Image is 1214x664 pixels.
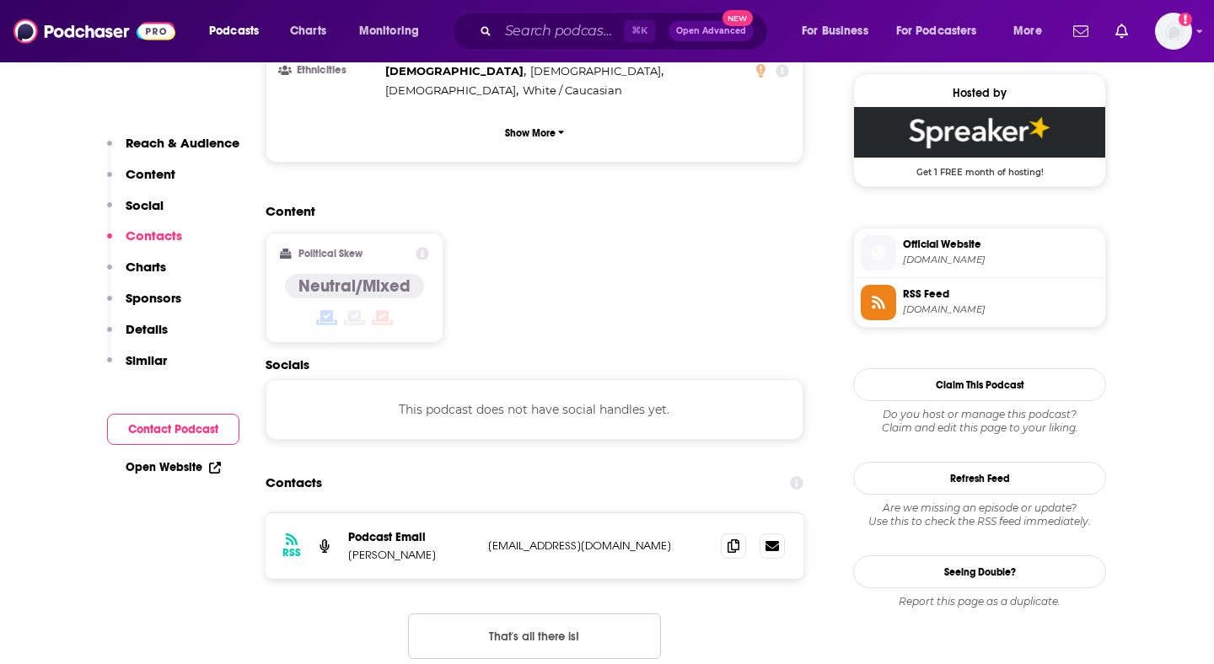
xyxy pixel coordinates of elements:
[861,285,1099,320] a: RSS Feed[DOMAIN_NAME]
[854,86,1105,100] div: Hosted by
[505,127,556,139] p: Show More
[1002,18,1063,45] button: open menu
[347,18,441,45] button: open menu
[530,62,663,81] span: ,
[1109,17,1135,46] a: Show notifications dropdown
[280,117,789,148] button: Show More
[126,460,221,474] a: Open Website
[13,15,175,47] img: Podchaser - Follow, Share and Rate Podcasts
[197,18,281,45] button: open menu
[359,19,419,43] span: Monitoring
[468,12,784,51] div: Search podcasts, credits, & more...
[408,613,661,659] button: Nothing here.
[624,20,655,42] span: ⌘ K
[107,228,182,259] button: Contacts
[1013,19,1042,43] span: More
[853,368,1106,401] button: Claim This Podcast
[854,158,1105,178] span: Get 1 FREE month of hosting!
[126,197,164,213] p: Social
[722,10,753,26] span: New
[854,107,1105,176] a: Spreaker Deal: Get 1 FREE month of hosting!
[853,595,1106,608] div: Report this page as a duplicate.
[107,414,239,445] button: Contact Podcast
[266,467,322,499] h2: Contacts
[1179,13,1192,26] svg: Add a profile image
[903,237,1099,252] span: Official Website
[107,166,175,197] button: Content
[126,166,175,182] p: Content
[298,248,363,260] h2: Political Skew
[385,81,518,100] span: ,
[298,276,411,297] h4: Neutral/Mixed
[790,18,889,45] button: open menu
[488,538,707,553] p: [EMAIL_ADDRESS][DOMAIN_NAME]
[209,19,259,43] span: Podcasts
[266,379,803,440] div: This podcast does not have social handles yet.
[280,65,379,76] h3: Ethnicities
[853,555,1106,588] a: Seeing Double?
[107,135,239,166] button: Reach & Audience
[530,64,661,78] span: [DEMOGRAPHIC_DATA]
[107,352,167,383] button: Similar
[126,321,168,337] p: Details
[126,290,181,306] p: Sponsors
[903,286,1099,302] span: RSS Feed
[266,356,803,372] h2: Socials
[385,83,516,97] span: [DEMOGRAPHIC_DATA]
[498,18,624,45] input: Search podcasts, credits, & more...
[1155,13,1192,50] span: Logged in as brenda_epic
[126,228,182,244] p: Contacts
[266,203,790,219] h2: Content
[290,19,326,43] span: Charts
[282,546,301,560] h3: RSS
[279,18,336,45] a: Charts
[1066,17,1095,46] a: Show notifications dropdown
[107,290,181,321] button: Sponsors
[853,408,1106,435] div: Claim and edit this page to your liking.
[853,462,1106,495] button: Refresh Feed
[107,197,164,228] button: Social
[861,235,1099,270] a: Official Website[DOMAIN_NAME]
[802,19,868,43] span: For Business
[903,254,1099,266] span: arroe.net
[348,530,475,544] p: Podcast Email
[1155,13,1192,50] img: User Profile
[896,19,977,43] span: For Podcasters
[885,18,1002,45] button: open menu
[126,259,166,275] p: Charts
[903,303,1099,316] span: spreaker.com
[385,62,526,81] span: ,
[107,259,166,290] button: Charts
[669,21,754,41] button: Open AdvancedNew
[107,321,168,352] button: Details
[854,107,1105,158] img: Spreaker Deal: Get 1 FREE month of hosting!
[126,135,239,151] p: Reach & Audience
[853,408,1106,421] span: Do you host or manage this podcast?
[1155,13,1192,50] button: Show profile menu
[523,83,622,97] span: White / Caucasian
[385,64,524,78] span: [DEMOGRAPHIC_DATA]
[348,548,475,562] p: [PERSON_NAME]
[126,352,167,368] p: Similar
[853,501,1106,528] div: Are we missing an episode or update? Use this to check the RSS feed immediately.
[676,27,746,35] span: Open Advanced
